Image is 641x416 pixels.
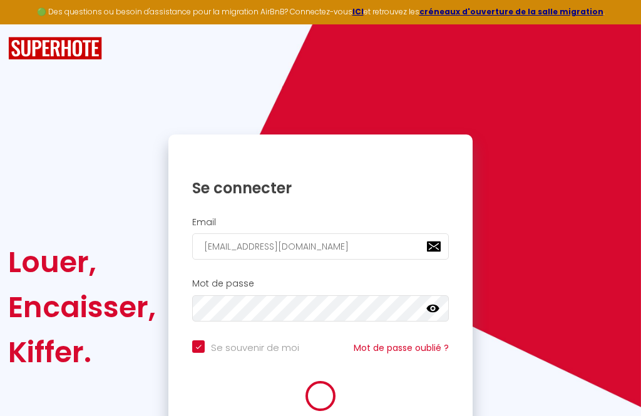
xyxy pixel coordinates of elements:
[354,342,449,354] a: Mot de passe oublié ?
[8,330,156,375] div: Kiffer.
[192,178,449,198] h1: Se connecter
[10,5,48,43] button: Ouvrir le widget de chat LiveChat
[8,285,156,330] div: Encaisser,
[192,233,449,260] input: Ton Email
[192,217,449,228] h2: Email
[8,240,156,285] div: Louer,
[419,6,603,17] a: créneaux d'ouverture de la salle migration
[192,278,449,289] h2: Mot de passe
[8,37,102,60] img: SuperHote logo
[352,6,364,17] a: ICI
